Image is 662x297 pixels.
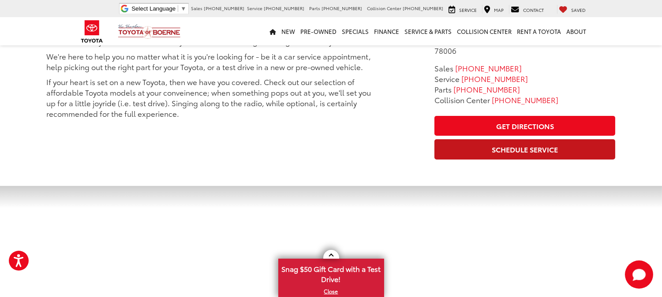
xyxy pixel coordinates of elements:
a: Collision Center [455,17,515,45]
span: [PHONE_NUMBER] [455,63,522,73]
a: Map [482,5,506,14]
span: [PHONE_NUMBER] [264,5,305,11]
span: [PHONE_NUMBER] [492,94,558,105]
span: [PHONE_NUMBER] [461,73,528,84]
span: Collision Center [434,94,490,105]
span: Service [247,5,263,11]
a: Contact [509,5,546,14]
a: Schedule Service [434,139,615,159]
a: My Saved Vehicles [557,5,588,14]
span: [PHONE_NUMBER] [204,5,245,11]
a: Select Language​ [131,5,186,12]
span: ▼ [180,5,186,12]
span: Contact [524,7,544,13]
a: Finance [372,17,402,45]
span: Service [434,73,460,84]
a: About [564,17,589,45]
span: Sales [434,63,453,73]
a: <span class='callNowClass4'>210-870-1824</span> [492,94,558,105]
span: Snag $50 Gift Card with a Test Drive! [279,260,383,286]
a: Get Directions [434,116,615,136]
img: Toyota [75,17,108,46]
a: Home [267,17,279,45]
span: Parts [434,84,452,94]
a: <span class='callNowClass3'>210-764-3012</span> [453,84,520,94]
button: Toggle Chat Window [625,260,653,289]
span: Map [494,7,504,13]
span: [PHONE_NUMBER] [322,5,363,11]
p: We're here to help you no matter what it is you're looking for - be it a car service appointment,... [47,51,373,72]
span: [PHONE_NUMBER] [403,5,444,11]
a: Specials [340,17,372,45]
span: [PHONE_NUMBER] [453,84,520,94]
a: <span class='callNowClass'>210-764-3147</span> [455,63,522,73]
a: Service [447,5,479,14]
a: <span class='callNowClass2'>210-764-3118</span> [461,73,528,84]
span: Service [460,7,477,13]
p: If your heart is set on a new Toyota, then we have you covered. Check out our selection of afford... [47,76,373,119]
span: Collision Center [367,5,402,11]
span: Select Language [131,5,176,12]
a: Service & Parts: Opens in a new tab [402,17,455,45]
svg: Start Chat [625,260,653,289]
span: Sales [191,5,203,11]
a: New [279,17,298,45]
a: Rent a Toyota [515,17,564,45]
span: Parts [310,5,321,11]
span: Saved [572,7,586,13]
a: Pre-Owned [298,17,340,45]
img: Vic Vaughan Toyota of Boerne [118,24,181,39]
